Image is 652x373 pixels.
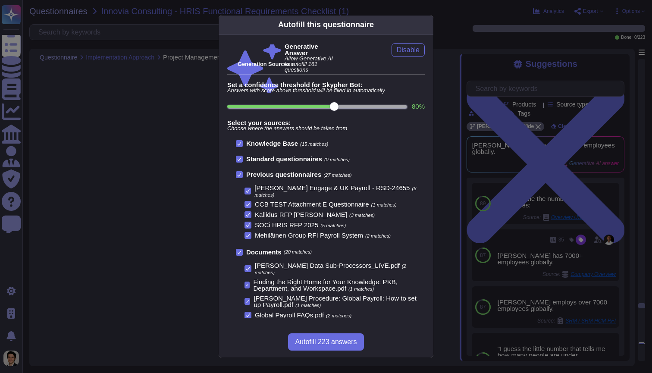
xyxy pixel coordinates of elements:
[255,221,318,229] span: SOCi HRIS RFP 2025
[254,186,416,197] span: (8 matches)
[288,333,364,351] button: Autofill 223 answers
[392,43,425,57] button: Disable
[254,295,417,308] span: [PERSON_NAME] Procedure: Global Payroll: How to set up Payroll.pdf
[365,233,391,238] span: (2 matches)
[320,223,346,228] span: (5 matches)
[285,43,339,56] b: Generative Answer
[246,171,321,178] b: Previous questionnaires
[323,172,351,178] span: (27 matches)
[238,61,293,67] b: Generation Sources :
[412,103,425,110] label: 80 %
[397,47,420,53] span: Disable
[246,249,282,255] b: Documents
[348,286,374,292] span: (1 matches)
[295,339,357,345] span: Autofill 223 answers
[255,263,406,275] span: (2 matches)
[253,278,397,292] span: Finding the Right Home for Your Knowledge: PKB, Department, and Workspace.pdf
[295,303,321,308] span: (1 matches)
[255,262,400,269] span: [PERSON_NAME] Data Sub-Processors_LIVE.pdf
[278,19,374,31] div: Autofill this questionnaire
[300,141,328,147] span: (15 matches)
[255,201,369,208] span: CCB TEST Attachment E Questionnaire
[227,81,425,88] b: Set a confidence threshold for Skypher Bot:
[227,119,425,126] b: Select your sources:
[255,232,363,239] span: Mehiläinen Group RFI Payroll System
[227,88,425,94] span: Answers with score above threshold will be filled in automatically
[284,250,312,254] span: (20 matches)
[285,56,339,72] span: Allow Generative AI to autofill 161 questions
[246,140,298,147] b: Knowledge Base
[255,311,324,319] span: Global Payroll FAQs.pdf
[227,126,425,132] span: Choose where the answers should be taken from
[246,155,322,163] b: Standard questionnaires
[324,157,350,162] span: (0 matches)
[371,202,397,207] span: (1 matches)
[349,213,375,218] span: (3 matches)
[255,211,347,218] span: Kallidus RFP [PERSON_NAME]
[254,184,410,191] span: [PERSON_NAME] Engage & UK Payroll - RSD-24655
[326,313,351,318] span: (2 matches)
